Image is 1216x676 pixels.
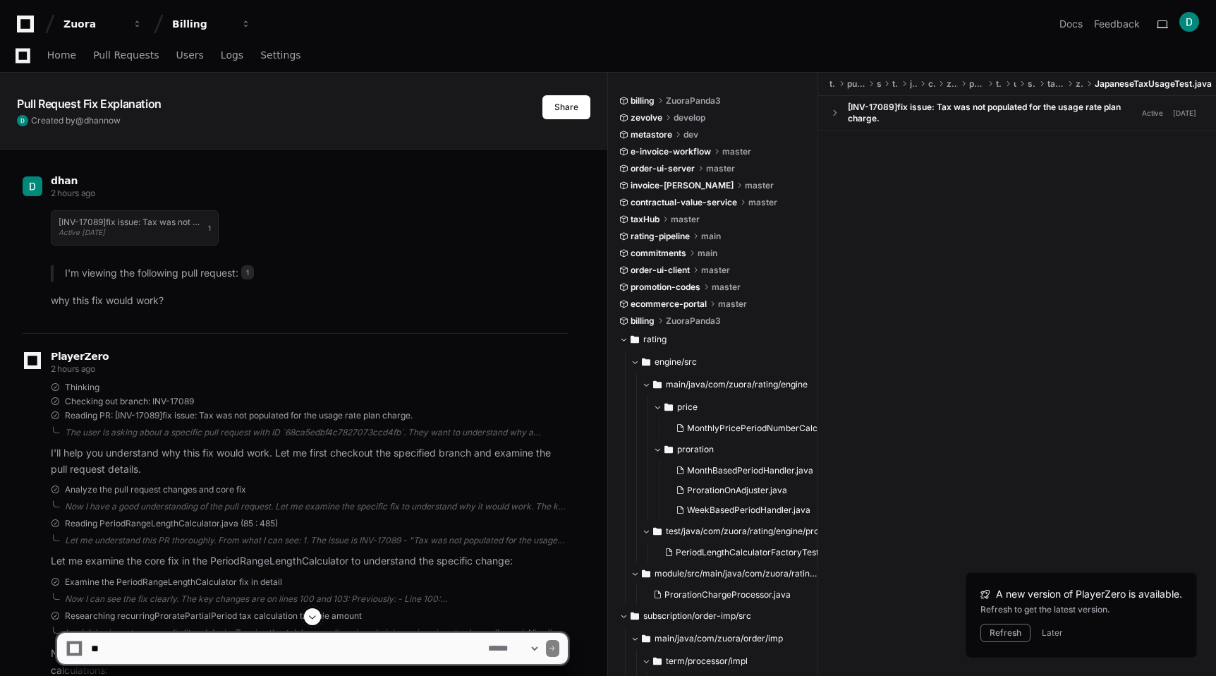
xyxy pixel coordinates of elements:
span: zuora [947,78,958,90]
svg: Directory [653,376,662,393]
svg: Directory [664,441,673,458]
span: master [712,282,741,293]
span: master [706,163,735,174]
img: ACg8ocIFPERxvfbx9sYPVYJX8WbyDwnC6QUjvJMrDROhFF9sjjdTeA=s96-c [23,176,42,196]
svg: Directory [631,331,639,348]
span: engine/src [655,356,697,368]
span: master [745,180,774,191]
span: billing [631,315,655,327]
button: proration [653,438,841,461]
svg: Directory [642,354,650,370]
span: ZuoraPanda3 [666,95,721,107]
span: dev [683,129,698,140]
span: Active [DATE] [59,228,105,236]
span: 2 hours ago [51,363,95,374]
span: pure-api [847,78,865,90]
span: soap [1028,78,1036,90]
span: promotion-codes [631,282,700,293]
span: master [671,214,700,225]
span: now [104,115,121,126]
span: price [677,402,698,413]
span: invoice-[PERSON_NAME] [631,180,734,191]
span: ecommerce-portal [631,298,707,310]
span: Thinking [65,382,99,393]
span: test [829,78,836,90]
button: Billing [166,11,257,37]
span: proration [677,444,714,455]
div: Refresh to get the latest version. [980,604,1182,615]
span: MonthBasedPeriodHandler.java [687,465,813,476]
a: Settings [260,40,300,72]
span: test [996,78,1002,90]
a: Logs [221,40,243,72]
span: rating-pipeline [631,231,690,242]
span: uri [1014,78,1016,90]
span: com [928,78,936,90]
button: subscription/order-imp/src [619,605,808,627]
svg: Directory [653,523,662,540]
button: PeriodLengthCalculatorFactoryTest.java [659,543,833,562]
span: Examine the PeriodRangeLengthCalculator fix in detail [65,577,282,588]
app-text-character-animate: Pull Request Fix Explanation [17,97,162,111]
img: ACg8ocIFPERxvfbx9sYPVYJX8WbyDwnC6QUjvJMrDROhFF9sjjdTeA=s96-c [17,115,28,126]
a: Users [176,40,204,72]
button: main/java/com/zuora/rating/engine [642,373,830,396]
span: develop [674,112,705,123]
button: ProrationOnAdjuster.java [670,481,833,500]
span: dhan [51,175,78,186]
span: PeriodLengthCalculatorFactoryTest.java [676,547,838,558]
span: pureapi [969,78,985,90]
p: why this fix would work? [51,293,568,309]
span: main/java/com/zuora/rating/engine [666,379,808,390]
h1: [INV-17089]fix issue: Tax was not populated for the usage rate plan charge. [59,218,201,227]
button: Later [1042,627,1063,639]
button: Refresh [980,624,1030,642]
button: Share [542,95,590,119]
span: billing [631,95,655,107]
button: ProrationChargeProcessor.java [647,585,810,605]
div: Let me understand this PR thoroughly. From what I can see: 1. The issue is INV-17089 - "Tax was n... [65,535,568,546]
button: Zuora [58,11,148,37]
button: Feedback [1094,17,1140,31]
span: master [701,265,730,276]
span: master [722,146,751,157]
span: rating [643,334,667,345]
span: PlayerZero [51,352,109,361]
span: src [877,78,882,90]
div: Now I have a good understanding of the pull request. Let me examine the specific fix to understan... [65,501,568,512]
svg: Directory [642,565,650,582]
span: Users [176,51,204,59]
button: price [653,396,841,418]
a: Pull Requests [93,40,159,72]
span: Home [47,51,76,59]
div: Zuora [63,17,124,31]
span: module/src/main/java/com/zuora/rating/module [655,568,819,579]
span: contractual-value-service [631,197,737,208]
button: WeekBasedPeriodHandler.java [670,500,833,520]
span: order-ui-client [631,265,690,276]
div: Now I can see the fix clearly. The key changes are on lines 100 and 103: Previously: - Line 100: ... [65,593,568,605]
button: module/src/main/java/com/zuora/rating/module [631,562,819,585]
span: master [748,197,777,208]
div: The user is asking about a specific pull request with ID `68ca5edbf4c7827073ccd4fb`. They want to... [65,427,568,438]
span: ProrationOnAdjuster.java [687,485,787,496]
span: java [910,78,917,90]
span: @ [75,115,84,126]
div: Billing [172,17,233,31]
button: MonthBasedPeriodHandler.java [670,461,833,481]
span: master [718,298,747,310]
button: [INV-17089]fix issue: Tax was not populated for the usage rate plan charge.Active [DATE]1 [51,210,219,246]
span: 2 hours ago [51,188,95,198]
span: dhan [84,115,104,126]
iframe: Open customer support [1171,629,1209,668]
span: test [892,78,899,90]
span: ztax [1076,78,1083,90]
span: ProrationChargeProcessor.java [664,589,791,600]
span: MonthlyPricePeriodNumberCalculator.java [687,423,859,434]
p: I'm viewing the following pull request: [65,265,568,282]
span: A new version of PlayerZero is available. [996,587,1182,601]
img: ACg8ocIFPERxvfbx9sYPVYJX8WbyDwnC6QUjvJMrDROhFF9sjjdTeA=s96-c [1179,12,1199,32]
svg: Directory [631,608,639,624]
span: Analyze the pull request changes and core fix [65,484,246,495]
button: test/java/com/zuora/rating/engine/processor [642,520,830,543]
